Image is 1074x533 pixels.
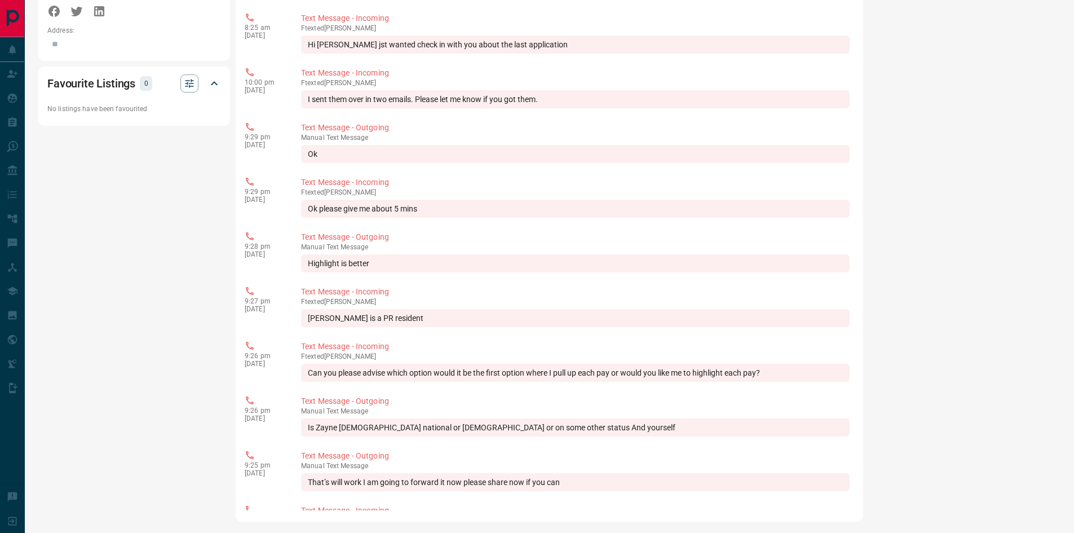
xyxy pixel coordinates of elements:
[301,24,850,32] p: F texted [PERSON_NAME]
[245,297,284,305] p: 9:27 pm
[245,243,284,250] p: 9:28 pm
[47,74,135,92] h2: Favourite Listings
[245,461,284,469] p: 9:25 pm
[245,141,284,149] p: [DATE]
[245,78,284,86] p: 10:00 pm
[245,250,284,258] p: [DATE]
[301,419,850,437] div: Is Zayne [DEMOGRAPHIC_DATA] national or [DEMOGRAPHIC_DATA] or on some other status And yourself
[301,407,325,415] span: manual
[301,407,850,415] p: Text Message
[301,364,850,382] div: Can you please advise which option would it be the first option where I pull up each pay or would...
[301,298,850,306] p: F texted [PERSON_NAME]
[245,360,284,368] p: [DATE]
[301,473,850,491] div: That’s will work I am going to forward it now please share now if you can
[301,188,850,196] p: F texted [PERSON_NAME]
[301,231,850,243] p: Text Message - Outgoing
[301,505,850,517] p: Text Message - Incoming
[301,12,850,24] p: Text Message - Incoming
[301,122,850,134] p: Text Message - Outgoing
[245,24,284,32] p: 8:25 am
[301,243,325,251] span: manual
[301,462,325,470] span: manual
[245,196,284,204] p: [DATE]
[245,86,284,94] p: [DATE]
[47,25,221,36] p: Address:
[301,341,850,353] p: Text Message - Incoming
[245,188,284,196] p: 9:29 pm
[301,450,850,462] p: Text Message - Outgoing
[301,134,850,142] p: Text Message
[301,309,850,327] div: [PERSON_NAME] is a PR resident
[47,104,221,114] p: No listings have been favourited
[301,254,850,272] div: Highlight is better
[245,352,284,360] p: 9:26 pm
[301,462,850,470] p: Text Message
[245,32,284,39] p: [DATE]
[245,407,284,415] p: 9:26 pm
[301,90,850,108] div: I sent them over in two emails. Please let me know if you got them.
[301,286,850,298] p: Text Message - Incoming
[301,395,850,407] p: Text Message - Outgoing
[245,305,284,313] p: [DATE]
[301,177,850,188] p: Text Message - Incoming
[301,67,850,79] p: Text Message - Incoming
[301,134,325,142] span: manual
[301,145,850,163] div: Ok
[245,469,284,477] p: [DATE]
[301,200,850,218] div: Ok please give me about 5 mins
[301,243,850,251] p: Text Message
[245,133,284,141] p: 9:29 pm
[301,353,850,360] p: F texted [PERSON_NAME]
[301,79,850,87] p: F texted [PERSON_NAME]
[301,36,850,54] div: Hi [PERSON_NAME] jst wanted check in with you about the last application
[47,70,221,97] div: Favourite Listings0
[143,77,149,90] p: 0
[245,415,284,422] p: [DATE]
